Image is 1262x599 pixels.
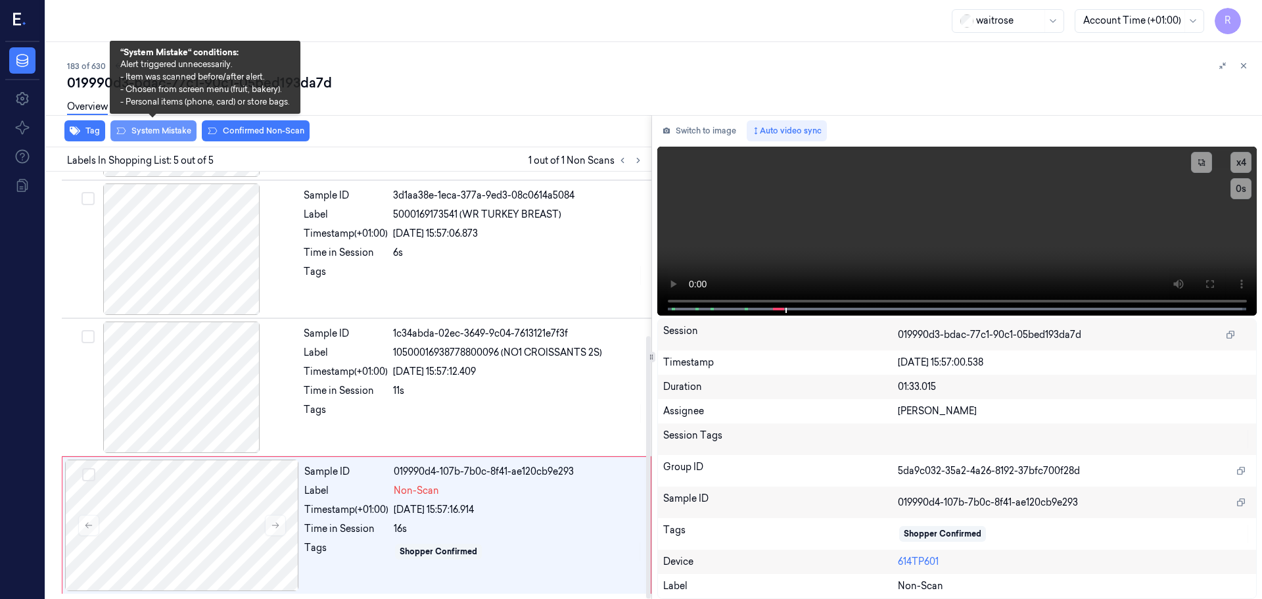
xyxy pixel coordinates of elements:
div: Assignee [663,404,899,418]
div: Sample ID [304,189,388,203]
div: Timestamp (+01:00) [304,365,388,379]
span: 5000169173541 (WR TURKEY BREAST) [393,208,561,222]
div: Time in Session [304,522,388,536]
button: Select row [82,330,95,343]
div: 019990d3-bdac-77c1-90c1-05bed193da7d [67,74,1251,92]
div: Sample ID [663,492,899,513]
a: Overview [67,100,108,115]
span: Non-Scan [394,484,439,498]
span: 183 of 630 [67,60,106,72]
div: Shopper Confirmed [400,546,477,558]
button: Tag [64,120,105,141]
div: Time in Session [304,246,388,260]
div: 614TP601 [898,555,1251,569]
button: x4 [1230,152,1251,173]
div: [PERSON_NAME] [898,404,1251,418]
div: 6s [393,246,643,260]
div: Label [304,208,388,222]
span: 1 out of 1 Non Scans [528,153,646,168]
div: [DATE] 15:57:00.538 [898,356,1251,370]
div: Tags [304,541,388,562]
div: Label [304,346,388,360]
span: Non-Scan [898,579,943,593]
div: Time in Session [304,384,388,398]
div: [DATE] 15:57:12.409 [393,365,643,379]
div: Device [663,555,899,569]
div: Tags [304,403,388,424]
div: Label [304,484,388,498]
div: Session Tags [663,429,899,450]
div: Duration [663,380,899,394]
div: Timestamp [663,356,899,370]
div: Timestamp (+01:00) [304,227,388,241]
span: 10500016938778800096 (NO1 CROISSANTS 2S) [393,346,602,360]
button: Auto video sync [747,120,827,141]
div: Sample ID [304,327,388,341]
div: 3d1aa38e-1eca-377a-9ed3-08c0614a5084 [393,189,643,203]
div: 01:33.015 [898,380,1251,394]
div: [DATE] 15:57:16.914 [394,503,643,517]
div: Label [663,579,899,593]
span: 019990d4-107b-7b0c-8f41-ae120cb9e293 [898,496,1078,510]
div: 11s [393,384,643,398]
button: Select row [82,192,95,205]
div: 16s [394,522,643,536]
button: System Mistake [110,120,197,141]
div: 1c34abda-02ec-3649-9c04-7613121e7f3f [393,327,643,341]
div: Timestamp (+01:00) [304,503,388,517]
div: Sample ID [304,465,388,479]
span: 5da9c032-35a2-4a26-8192-37bfc700f28d [898,464,1080,478]
div: Session [663,324,899,345]
div: Shopper Confirmed [904,528,981,540]
div: [DATE] 15:57:06.873 [393,227,643,241]
span: 019990d3-bdac-77c1-90c1-05bed193da7d [898,328,1081,342]
button: Select row [82,468,95,481]
button: 0s [1230,178,1251,199]
div: Tags [663,523,899,544]
div: Group ID [663,460,899,481]
button: Confirmed Non-Scan [202,120,310,141]
span: Labels In Shopping List: 5 out of 5 [67,154,214,168]
button: R [1215,8,1241,34]
div: Tags [304,265,388,286]
div: 019990d4-107b-7b0c-8f41-ae120cb9e293 [394,465,643,479]
button: Switch to image [657,120,741,141]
